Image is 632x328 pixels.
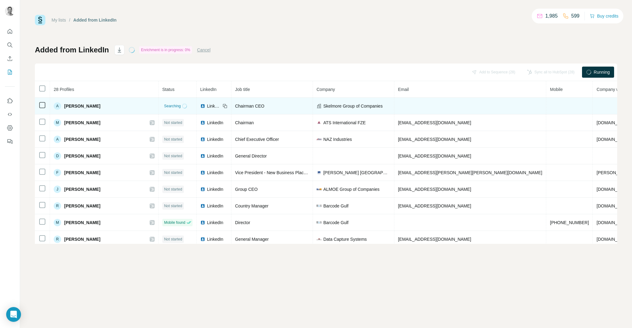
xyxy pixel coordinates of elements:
span: LinkedIn [207,136,223,142]
span: [EMAIL_ADDRESS][DOMAIN_NAME] [398,137,471,142]
button: Use Surfe on LinkedIn [5,95,15,106]
span: NAZ Industries [323,136,352,142]
span: [PERSON_NAME] [64,219,100,226]
span: [PERSON_NAME] [64,120,100,126]
img: LinkedIn logo [200,120,205,125]
span: [PERSON_NAME] [GEOGRAPHIC_DATA] and [GEOGRAPHIC_DATA] [323,170,390,176]
div: A [54,136,61,143]
img: Surfe Logo [35,15,45,25]
button: Use Surfe API [5,109,15,120]
img: LinkedIn logo [200,104,205,109]
img: company-logo [317,120,322,125]
span: Mobile [550,87,563,92]
span: General Director [235,154,267,158]
span: [PERSON_NAME] [64,186,100,192]
span: LinkedIn [207,120,223,126]
a: My lists [52,18,66,23]
div: F [54,169,61,176]
span: LinkedIn [207,203,223,209]
span: Barcode Gulf [323,203,349,209]
button: Dashboard [5,122,15,133]
span: Group CEO [235,187,258,192]
span: [EMAIL_ADDRESS][DOMAIN_NAME] [398,120,471,125]
img: company-logo [317,137,322,142]
span: Data Capture Systems [323,236,367,242]
span: [DOMAIN_NAME] [597,120,631,125]
button: Search [5,39,15,51]
span: Not started [164,203,182,209]
div: M [54,119,61,126]
span: Status [162,87,175,92]
span: [EMAIL_ADDRESS][DOMAIN_NAME] [398,154,471,158]
span: Vice President - New Business Placement Leader - [PERSON_NAME] [PERSON_NAME] Benefits [235,170,423,175]
div: Open Intercom Messenger [6,307,21,322]
button: Buy credits [590,12,618,20]
span: ATS International FZE [323,120,366,126]
span: [PERSON_NAME] [64,103,100,109]
div: M [54,219,61,226]
img: company-logo [317,237,322,242]
li: / [69,17,70,23]
span: [PERSON_NAME] [64,170,100,176]
span: LinkedIn [207,103,221,109]
img: LinkedIn logo [200,137,205,142]
div: Enrichment is in progress: 0% [139,46,192,54]
span: 28 Profiles [54,87,74,92]
span: Job title [235,87,250,92]
img: LinkedIn logo [200,154,205,158]
span: Searching [164,103,181,109]
span: LinkedIn [207,153,223,159]
span: [DOMAIN_NAME] [597,203,631,208]
span: Not started [164,187,182,192]
span: Chairman [235,120,254,125]
img: LinkedIn logo [200,220,205,225]
img: Avatar [5,6,15,16]
span: Email [398,87,409,92]
span: Running [594,69,610,75]
img: LinkedIn logo [200,170,205,175]
div: J [54,186,61,193]
span: Company [317,87,335,92]
div: R [54,202,61,210]
span: LinkedIn [207,236,223,242]
button: My lists [5,67,15,78]
button: Quick start [5,26,15,37]
span: Director [235,220,250,225]
span: [EMAIL_ADDRESS][DOMAIN_NAME] [398,237,471,242]
span: LinkedIn [207,170,223,176]
button: Enrich CSV [5,53,15,64]
button: Feedback [5,136,15,147]
span: ALMOE Group of Companies [323,186,380,192]
img: company-logo [317,187,322,192]
span: [EMAIL_ADDRESS][DOMAIN_NAME] [398,187,471,192]
img: LinkedIn logo [200,203,205,208]
span: Skelmore Group of Companies [323,103,383,109]
img: LinkedIn logo [200,187,205,192]
p: 1,985 [545,12,558,20]
span: LinkedIn [207,219,223,226]
div: R [54,236,61,243]
span: Not started [164,137,182,142]
span: [PERSON_NAME] [64,153,100,159]
img: company-logo [317,170,322,175]
div: D [54,152,61,160]
span: LinkedIn [200,87,217,92]
div: A [54,102,61,110]
h1: Added from LinkedIn [35,45,109,55]
span: Not started [164,153,182,159]
span: General Manager [235,237,269,242]
p: 599 [571,12,580,20]
span: Not started [164,170,182,175]
span: Company website [597,87,631,92]
span: [PERSON_NAME] [64,236,100,242]
span: [EMAIL_ADDRESS][PERSON_NAME][PERSON_NAME][DOMAIN_NAME] [398,170,543,175]
span: [DOMAIN_NAME] [597,187,631,192]
span: [PHONE_NUMBER] [550,220,589,225]
img: LinkedIn logo [200,237,205,242]
span: [EMAIL_ADDRESS][DOMAIN_NAME] [398,203,471,208]
span: [DOMAIN_NAME] [597,220,631,225]
span: Country Manager [235,203,268,208]
span: Mobile found [164,220,185,225]
span: Not started [164,120,182,125]
img: company-logo [317,203,322,208]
